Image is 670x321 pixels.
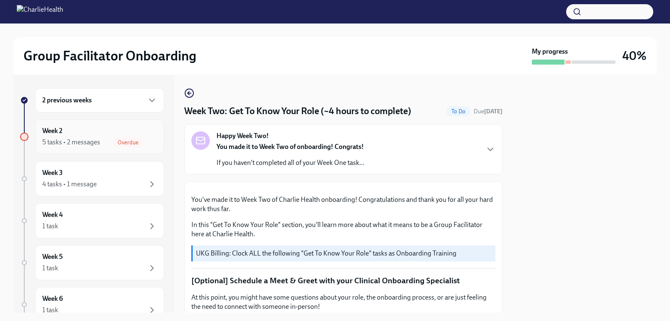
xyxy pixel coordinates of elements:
h6: Week 2 [42,126,62,136]
a: Week 25 tasks • 2 messagesOverdue [20,119,164,154]
strong: My progress [532,47,568,56]
h4: Week Two: Get To Know Your Role (~4 hours to complete) [184,105,411,117]
a: Week 34 tasks • 1 message [20,161,164,196]
p: At this point, you might have some questions about your role, the onboarding process, or are just... [191,293,495,311]
h6: 2 previous weeks [42,96,92,105]
div: 4 tasks • 1 message [42,180,97,189]
img: CharlieHealth [17,5,63,18]
h3: 40% [622,48,647,63]
p: You've made it to Week Two of Charlie Health onboarding! Congratulations and thank you for all yo... [191,195,495,214]
a: Week 51 task [20,245,164,280]
h2: Group Facilitator Onboarding [23,47,196,64]
div: 1 task [42,222,58,231]
div: 5 tasks • 2 messages [42,138,100,147]
strong: Happy Week Two! [216,131,269,141]
p: [Optional] Schedule a Meet & Greet with your Clinical Onboarding Specialist [191,275,495,286]
h6: Week 4 [42,210,63,219]
div: 2 previous weeks [35,88,164,112]
a: Week 41 task [20,203,164,238]
p: UKG Billing: Clock ALL the following "Get To Know Your Role" tasks as Onboarding Training [196,249,492,258]
strong: [DATE] [484,108,502,115]
strong: You made it to Week Two of onboarding! Congrats! [216,143,364,151]
h6: Week 3 [42,168,63,177]
h6: Week 6 [42,294,63,303]
p: If you haven't completed all of your Week One task... [216,158,364,167]
span: To Do [446,108,470,115]
p: In this "Get To Know Your Role" section, you'll learn more about what it means to be a Group Faci... [191,220,495,239]
div: 1 task [42,305,58,315]
h6: Week 5 [42,252,63,261]
span: Due [474,108,502,115]
div: 1 task [42,264,58,273]
span: October 6th, 2025 10:00 [474,107,502,115]
span: Overdue [113,139,144,146]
